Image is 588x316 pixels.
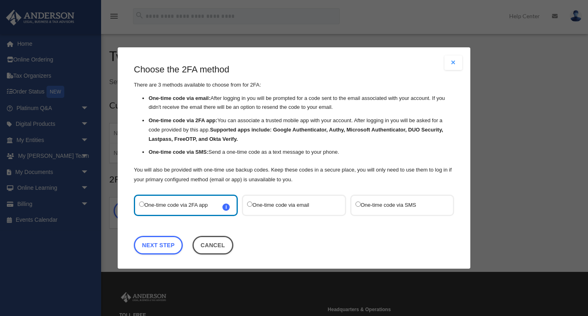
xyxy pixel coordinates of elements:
input: One-time code via 2FA appi [139,201,144,207]
p: You will also be provided with one-time use backup codes. Keep these codes in a secure place, you... [134,165,454,185]
li: After logging in you will be prompted for a code sent to the email associated with your account. ... [148,94,454,112]
button: Close this dialog window [192,236,233,254]
strong: Supported apps include: Google Authenticator, Authy, Microsoft Authenticator, DUO Security, Lastp... [148,127,443,142]
label: One-time code via SMS [355,200,441,211]
h3: Choose the 2FA method [134,64,454,76]
strong: One-time code via SMS: [148,149,208,155]
strong: One-time code via 2FA app: [148,117,217,123]
li: You can associate a trusted mobile app with your account. After logging in you will be asked for ... [148,116,454,144]
li: Send a one-time code as a text message to your phone. [148,148,454,157]
label: One-time code via email [247,200,332,211]
div: There are 3 methods available to choose from for 2FA: [134,64,454,185]
button: Close modal [444,55,462,70]
input: One-time code via SMS [355,201,361,207]
span: i [222,204,230,211]
a: Next Step [134,236,183,254]
input: One-time code via email [247,201,252,207]
label: One-time code via 2FA app [139,200,224,211]
strong: One-time code via email: [148,95,210,101]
